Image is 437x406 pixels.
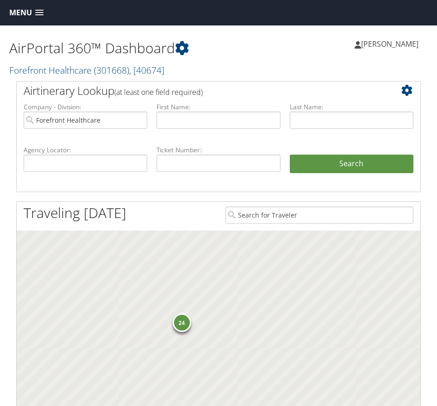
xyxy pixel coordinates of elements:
label: Last Name: [290,102,413,112]
h2: Airtinerary Lookup [24,83,380,99]
label: First Name: [156,102,280,112]
span: [PERSON_NAME] [361,39,418,49]
div: 24 [173,313,191,332]
button: Search [290,155,413,173]
span: , [ 40674 ] [129,64,164,76]
span: Menu [9,8,32,17]
span: ( 301668 ) [94,64,129,76]
input: Search for Traveler [225,206,413,224]
label: Agency Locator: [24,145,147,155]
span: (at least one field required) [114,87,203,97]
label: Company - Division: [24,102,147,112]
h1: Traveling [DATE] [24,203,126,223]
h1: AirPortal 360™ Dashboard [9,38,218,58]
a: Forefront Healthcare [9,64,164,76]
a: [PERSON_NAME] [355,30,428,58]
a: Menu [5,5,48,20]
label: Ticket Number: [156,145,280,155]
